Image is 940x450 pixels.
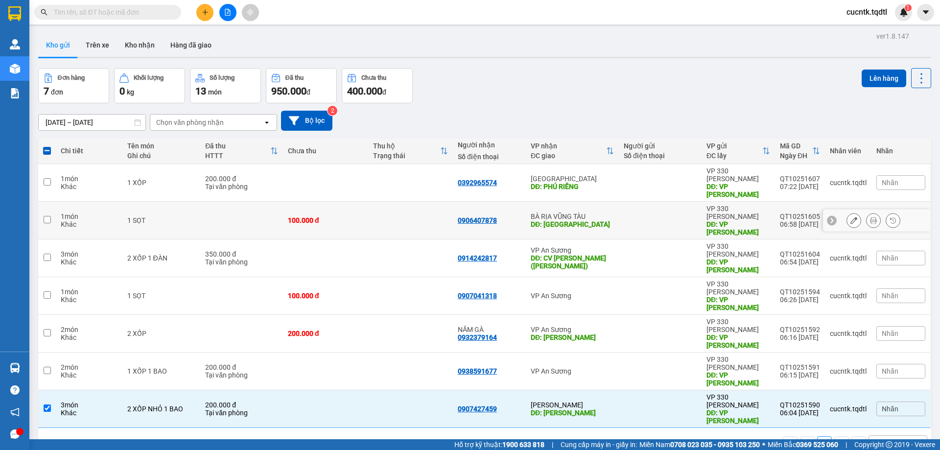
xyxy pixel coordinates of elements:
div: 10 / trang [875,439,905,449]
span: Nhãn [882,405,898,413]
div: 0932379164 [458,333,497,341]
span: Miền Bắc [768,439,838,450]
div: 06:58 [DATE] [780,220,820,228]
span: 13 [195,85,206,97]
div: QT10251605 [780,213,820,220]
span: search [41,9,47,16]
div: Chi tiết [61,147,117,155]
div: Tại văn phòng [205,258,278,266]
div: Trạng thái [373,152,440,160]
div: 200.000 đ [205,401,278,409]
span: 950.000 [271,85,306,97]
span: Miền Nam [639,439,760,450]
span: Nhãn [882,292,898,300]
div: ĐC lấy [706,152,762,160]
div: 2 món [61,363,117,371]
div: 07:22 [DATE] [780,183,820,190]
th: Toggle SortBy [526,138,619,164]
div: Sửa đơn hàng [846,213,861,228]
div: cucntk.tqdtl [830,254,867,262]
div: DĐ: VP LONG HƯNG [706,296,770,311]
span: | [846,439,847,450]
img: icon-new-feature [899,8,908,17]
div: ĐC giao [531,152,606,160]
div: DĐ: PHÚ YÊN [531,220,614,228]
span: món [208,88,222,96]
div: 1 SỌT [127,216,196,224]
div: Tên món [127,142,196,150]
span: Nhãn [882,254,898,262]
div: Khác [61,333,117,341]
div: Khác [61,183,117,190]
div: Chưa thu [288,147,363,155]
span: notification [10,407,20,417]
div: VP gửi [706,142,762,150]
div: DĐ: PHÚ RIỀNG [531,183,614,190]
div: 2 món [61,326,117,333]
div: Ghi chú [127,152,196,160]
div: VP An Sương [531,367,614,375]
span: Nhãn [882,179,898,187]
div: Người nhận [458,141,521,149]
div: VP An Sương [531,326,614,333]
div: HTTT [205,152,270,160]
li: Tân Quang Dũng Thành Liên [5,5,142,42]
div: 2 XỐP [127,330,196,337]
span: 7 [44,85,49,97]
div: QT10251590 [780,401,820,409]
div: Tại văn phòng [205,409,278,417]
button: Kho gửi [38,33,78,57]
div: BÀ RỊA VŨNG TÀU [531,213,614,220]
div: QT10251592 [780,326,820,333]
div: 0914242817 [458,254,497,262]
span: | [552,439,553,450]
svg: open [263,118,271,126]
div: VP 330 [PERSON_NAME] [706,318,770,333]
div: 1 món [61,288,117,296]
div: Ngày ĐH [780,152,812,160]
div: DĐ: LINH XUÂN [531,333,614,341]
th: Toggle SortBy [368,138,453,164]
div: cucntk.tqdtl [830,330,867,337]
div: DĐ: NINH THUẬN [531,409,614,417]
img: warehouse-icon [10,39,20,49]
button: Khối lượng0kg [114,68,185,103]
div: Mã GD [780,142,812,150]
div: Khác [61,296,117,304]
div: Số điện thoại [624,152,697,160]
sup: 2 [328,106,337,116]
div: Đơn hàng [58,74,85,81]
div: VP 330 [PERSON_NAME] [706,355,770,371]
th: Toggle SortBy [702,138,775,164]
div: Số lượng [210,74,235,81]
div: 200.000 đ [288,330,363,337]
div: VP 330 [PERSON_NAME] [706,280,770,296]
button: plus [196,4,213,21]
div: DĐ: VP LONG HƯNG [706,220,770,236]
div: 1 SỌT [127,292,196,300]
span: Hỗ trợ kỹ thuật: [454,439,544,450]
div: 3 món [61,401,117,409]
span: ⚪️ [762,443,765,447]
div: 1 XỐP 1 BAO [127,367,196,375]
div: Đã thu [205,142,270,150]
div: 0938591677 [458,367,497,375]
span: Nhãn [882,330,898,337]
div: 0906407878 [458,216,497,224]
div: Khác [61,258,117,266]
div: QT10251604 [780,250,820,258]
button: aim [242,4,259,21]
span: 1 [906,4,910,11]
div: VP 330 [PERSON_NAME] [706,393,770,409]
div: Khác [61,371,117,379]
div: 3 món [61,250,117,258]
div: 1 XỐP [127,179,196,187]
div: cucntk.tqdtl [830,405,867,413]
img: logo-vxr [8,6,21,21]
span: kg [127,88,134,96]
div: 1 món [61,175,117,183]
span: đ [306,88,310,96]
div: DĐ: VP LONG HƯNG [706,258,770,274]
div: 06:16 [DATE] [780,333,820,341]
span: file-add [224,9,231,16]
